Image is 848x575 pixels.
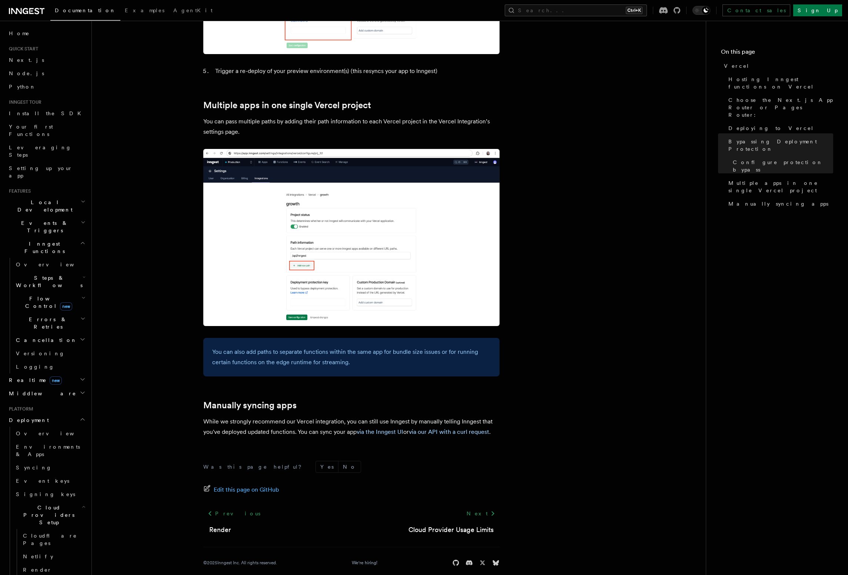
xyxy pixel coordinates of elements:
[13,501,87,529] button: Cloud Providers Setup
[6,373,87,387] button: Realtimenew
[9,110,86,116] span: Install the SDK
[462,507,500,520] a: Next
[6,240,80,255] span: Inngest Functions
[6,387,87,400] button: Middleware
[55,7,116,13] span: Documentation
[16,478,69,484] span: Event keys
[20,550,87,563] a: Netlify
[6,67,87,80] a: Node.js
[6,413,87,427] button: Deployment
[6,162,87,182] a: Setting up your app
[125,7,164,13] span: Examples
[213,66,500,76] li: Trigger a re-deploy of your preview environment(s) (this resyncs your app to Inngest)
[13,360,87,373] a: Logging
[203,338,500,376] div: You can also add paths to separate functions within the same app for bundle size issues or for ru...
[203,149,500,326] img: Add new path information button in the Inngest dashboard
[13,427,87,440] a: Overview
[6,237,87,258] button: Inngest Functions
[6,99,41,105] span: Inngest tour
[728,96,833,119] span: Choose the Next.js App Router or Pages Router:
[724,62,749,70] span: Vercel
[23,533,77,546] span: Cloudflare Pages
[9,70,44,76] span: Node.js
[23,567,52,573] span: Render
[9,30,30,37] span: Home
[214,485,279,495] span: Edit this page on GitHub
[725,135,833,156] a: Bypassing Deployment Protection
[6,120,87,141] a: Your first Functions
[728,138,833,153] span: Bypassing Deployment Protection
[725,176,833,197] a: Multiple apps in one single Vercel project
[13,258,87,271] a: Overview
[16,431,92,436] span: Overview
[725,197,833,210] a: Manually syncing apps
[203,416,500,437] p: While we strongly recommend our Vercel integration, you can still use Inngest by manually telling...
[13,271,87,292] button: Steps & Workflows
[9,57,44,63] span: Next.js
[203,400,297,411] a: Manually syncing apps
[728,179,833,194] span: Multiple apps in one single Vercel project
[13,440,87,461] a: Environments & Apps
[203,116,500,137] p: You can pass multiple paths by adding their path information to each Vercel project in the Vercel...
[203,463,307,471] p: Was this page helpful?
[13,488,87,501] a: Signing keys
[316,461,338,472] button: Yes
[338,461,361,472] button: No
[6,258,87,373] div: Inngest Functions
[408,525,494,535] a: Cloud Provider Usage Limits
[6,141,87,162] a: Leveraging Steps
[725,122,833,135] a: Deploying to Vercel
[13,313,87,333] button: Errors & Retries
[16,444,80,457] span: Environments & Apps
[13,333,87,347] button: Cancellation
[6,46,38,52] span: Quick start
[13,295,81,310] span: Flow Control
[20,529,87,550] a: Cloudflare Pages
[6,376,62,384] span: Realtime
[9,165,73,179] span: Setting up your app
[203,100,371,110] a: Multiple apps in one single Vercel project
[728,200,828,207] span: Manually syncing apps
[6,196,87,216] button: Local Development
[6,219,81,234] span: Events & Triggers
[13,336,77,344] span: Cancellation
[721,47,833,59] h4: On this page
[6,27,87,40] a: Home
[16,465,52,471] span: Syncing
[13,316,80,330] span: Errors & Retries
[203,507,264,520] a: Previous
[60,302,72,310] span: new
[505,4,647,16] button: Search...Ctrl+K
[6,80,87,93] a: Python
[733,159,833,173] span: Configure protection bypass
[6,107,87,120] a: Install the SDK
[793,4,842,16] a: Sign Up
[409,428,489,435] a: via our API with a curl request
[9,84,36,90] span: Python
[13,461,87,474] a: Syncing
[120,2,169,20] a: Examples
[203,485,279,495] a: Edit this page on GitHub
[357,428,403,435] a: via the Inngest UI
[50,2,120,21] a: Documentation
[23,554,53,559] span: Netlify
[16,262,92,267] span: Overview
[728,124,814,132] span: Deploying to Vercel
[9,124,53,137] span: Your first Functions
[692,6,710,15] button: Toggle dark mode
[13,504,82,526] span: Cloud Providers Setup
[13,347,87,360] a: Versioning
[6,53,87,67] a: Next.js
[725,93,833,122] a: Choose the Next.js App Router or Pages Router:
[352,560,377,566] a: We're hiring!
[721,59,833,73] a: Vercel
[50,376,62,385] span: new
[169,2,217,20] a: AgentKit
[730,156,833,176] a: Configure protection bypass
[6,216,87,237] button: Events & Triggers
[13,292,87,313] button: Flow Controlnew
[6,199,81,213] span: Local Development
[6,188,31,194] span: Features
[13,274,83,289] span: Steps & Workflows
[6,390,76,397] span: Middleware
